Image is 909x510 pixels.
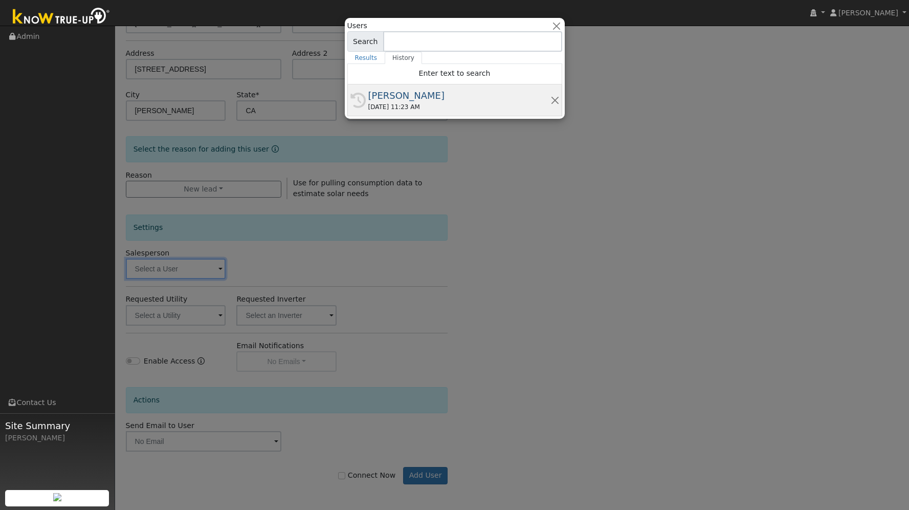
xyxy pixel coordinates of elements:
[53,493,61,501] img: retrieve
[368,102,550,112] div: [DATE] 11:23 AM
[368,89,550,102] div: [PERSON_NAME]
[347,52,385,64] a: Results
[419,69,491,77] span: Enter text to search
[347,31,384,52] span: Search
[5,433,109,443] div: [PERSON_NAME]
[550,95,560,105] button: Remove this history
[347,20,367,31] span: Users
[5,419,109,433] span: Site Summary
[8,6,115,29] img: Know True-Up
[385,52,422,64] a: History
[838,9,898,17] span: [PERSON_NAME]
[350,93,366,108] i: History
